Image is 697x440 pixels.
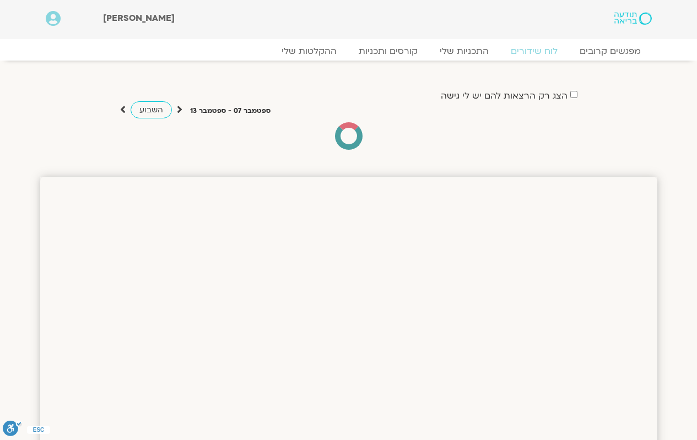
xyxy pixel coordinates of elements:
[441,91,568,101] label: הצג רק הרצאות להם יש לי גישה
[271,46,348,57] a: ההקלטות שלי
[103,12,175,24] span: [PERSON_NAME]
[190,105,271,117] p: ספטמבר 07 - ספטמבר 13
[569,46,652,57] a: מפגשים קרובים
[429,46,500,57] a: התכניות שלי
[131,101,172,118] a: השבוע
[500,46,569,57] a: לוח שידורים
[348,46,429,57] a: קורסים ותכניות
[139,105,163,115] span: השבוע
[46,46,652,57] nav: Menu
